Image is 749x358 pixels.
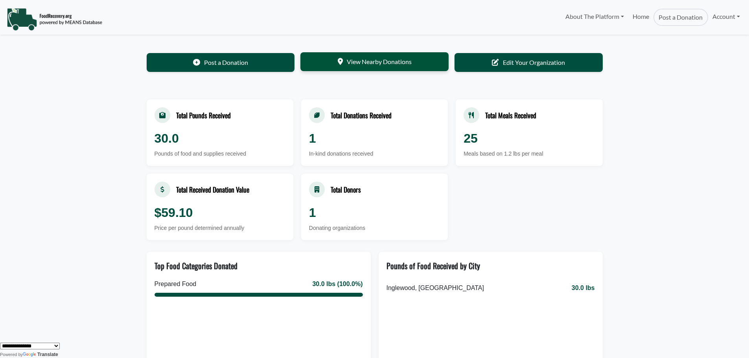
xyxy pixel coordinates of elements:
[331,184,361,195] div: Total Donors
[386,283,484,293] span: Inglewood, [GEOGRAPHIC_DATA]
[312,279,363,289] div: 30.0 lbs (100.0%)
[155,203,285,222] div: $59.10
[309,224,440,232] div: Donating organizations
[176,110,231,120] div: Total Pounds Received
[155,260,237,272] div: Top Food Categories Donated
[23,352,58,357] a: Translate
[155,224,285,232] div: Price per pound determined annually
[155,150,285,158] div: Pounds of food and supplies received
[572,283,595,293] span: 30.0 lbs
[309,203,440,222] div: 1
[464,150,594,158] div: Meals based on 1.2 lbs per meal
[155,279,197,289] div: Prepared Food
[155,129,285,148] div: 30.0
[309,150,440,158] div: In-kind donations received
[561,9,628,24] a: About The Platform
[300,52,449,71] a: View Nearby Donations
[455,53,603,72] a: Edit Your Organization
[331,110,392,120] div: Total Donations Received
[485,110,536,120] div: Total Meals Received
[653,9,708,26] a: Post a Donation
[7,7,102,31] img: NavigationLogo_FoodRecovery-91c16205cd0af1ed486a0f1a7774a6544ea792ac00100771e7dd3ec7c0e58e41.png
[708,9,744,24] a: Account
[386,260,480,272] div: Pounds of Food Received by City
[309,129,440,148] div: 1
[464,129,594,148] div: 25
[23,352,37,358] img: Google Translate
[628,9,653,26] a: Home
[176,184,249,195] div: Total Received Donation Value
[147,53,295,72] a: Post a Donation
